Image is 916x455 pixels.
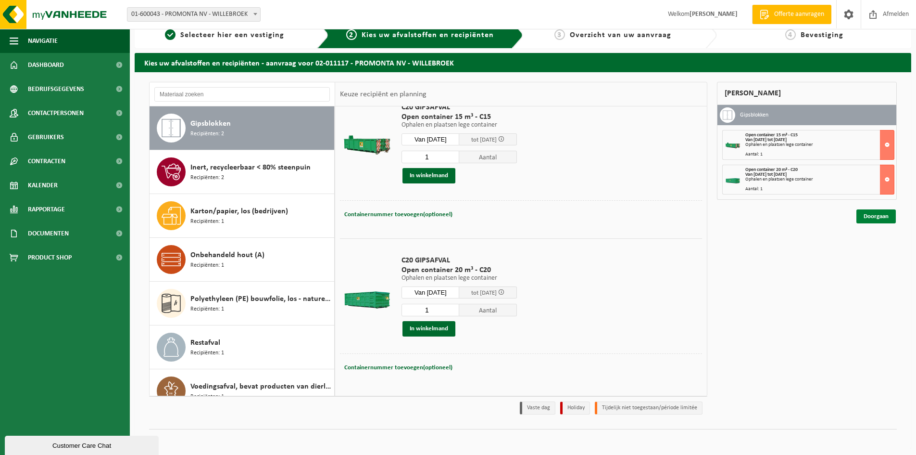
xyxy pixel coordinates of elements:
[402,286,459,299] input: Selecteer datum
[402,321,455,337] button: In winkelmand
[190,217,224,226] span: Recipiënten: 1
[717,82,897,105] div: [PERSON_NAME]
[127,8,260,21] span: 01-600043 - PROMONTA NV - WILLEBROEK
[402,275,517,282] p: Ophalen en plaatsen lege container
[28,101,84,125] span: Contactpersonen
[343,208,453,221] button: Containernummer toevoegen(optioneel)
[135,53,911,72] h2: Kies uw afvalstoffen en recipiënten - aanvraag voor 02-011117 - PROMONTA NV - WILLEBROEK
[28,149,65,173] span: Contracten
[402,112,517,122] span: Open container 15 m³ - C15
[28,77,84,101] span: Bedrijfsgegevens
[190,162,311,173] span: Inert, recycleerbaar < 80% steenpuin
[459,151,517,163] span: Aantal
[745,177,894,182] div: Ophalen en plaatsen lege container
[190,381,332,392] span: Voedingsafval, bevat producten van dierlijke oorsprong, onverpakt, categorie 3
[570,31,671,39] span: Overzicht van uw aanvraag
[180,31,284,39] span: Selecteer hier een vestiging
[28,125,64,149] span: Gebruikers
[190,261,224,270] span: Recipiënten: 1
[344,211,452,218] span: Containernummer toevoegen(optioneel)
[28,221,69,246] span: Documenten
[740,107,768,123] h3: Gipsblokken
[745,132,798,138] span: Open container 15 m³ - C15
[190,173,224,182] span: Recipiënten: 2
[150,150,335,194] button: Inert, recycleerbaar < 80% steenpuin Recipiënten: 2
[402,103,517,112] span: C20 GIPSAFVAL
[190,349,224,358] span: Recipiënten: 1
[745,167,798,172] span: Open container 20 m³ - C20
[752,5,831,24] a: Offerte aanvragen
[165,29,176,40] span: 1
[28,29,58,53] span: Navigatie
[745,137,787,143] strong: Van [DATE] tot [DATE]
[520,402,555,415] li: Vaste dag
[745,152,894,157] div: Aantal: 1
[595,402,703,415] li: Tijdelijk niet toegestaan/période limitée
[362,31,494,39] span: Kies uw afvalstoffen en recipiënten
[139,29,310,41] a: 1Selecteer hier een vestiging
[856,209,896,223] a: Doorgaan
[28,53,64,77] span: Dashboard
[150,106,335,150] button: Gipsblokken Recipiënten: 2
[459,304,517,316] span: Aantal
[344,364,452,371] span: Containernummer toevoegen(optioneel)
[745,187,894,192] div: Aantal: 1
[745,172,787,177] strong: Van [DATE] tot [DATE]
[190,392,224,402] span: Recipiënten: 1
[190,293,332,305] span: Polyethyleen (PE) bouwfolie, los - naturel/gekleurd
[402,133,459,145] input: Selecteer datum
[150,238,335,282] button: Onbehandeld hout (A) Recipiënten: 1
[471,137,497,143] span: tot [DATE]
[801,31,843,39] span: Bevestiging
[5,434,161,455] iframe: chat widget
[346,29,357,40] span: 2
[772,10,827,19] span: Offerte aanvragen
[28,173,58,197] span: Kalender
[150,194,335,238] button: Karton/papier, los (bedrijven) Recipiënten: 1
[190,130,224,139] span: Recipiënten: 2
[402,265,517,275] span: Open container 20 m³ - C20
[28,246,72,270] span: Product Shop
[560,402,590,415] li: Holiday
[343,361,453,375] button: Containernummer toevoegen(optioneel)
[190,305,224,314] span: Recipiënten: 1
[554,29,565,40] span: 3
[745,143,894,147] div: Ophalen en plaatsen lege container
[190,206,288,217] span: Karton/papier, los (bedrijven)
[190,118,231,130] span: Gipsblokken
[190,337,220,349] span: Restafval
[402,256,517,265] span: C20 GIPSAFVAL
[127,7,261,22] span: 01-600043 - PROMONTA NV - WILLEBROEK
[28,197,65,221] span: Rapportage
[154,87,330,102] input: Materiaal zoeken
[150,325,335,369] button: Restafval Recipiënten: 1
[150,369,335,413] button: Voedingsafval, bevat producten van dierlijke oorsprong, onverpakt, categorie 3 Recipiënten: 1
[402,122,517,129] p: Ophalen en plaatsen lege container
[190,249,264,261] span: Onbehandeld hout (A)
[150,282,335,325] button: Polyethyleen (PE) bouwfolie, los - naturel/gekleurd Recipiënten: 1
[335,82,431,106] div: Keuze recipiënt en planning
[690,11,738,18] strong: [PERSON_NAME]
[471,290,497,296] span: tot [DATE]
[785,29,796,40] span: 4
[402,168,455,183] button: In winkelmand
